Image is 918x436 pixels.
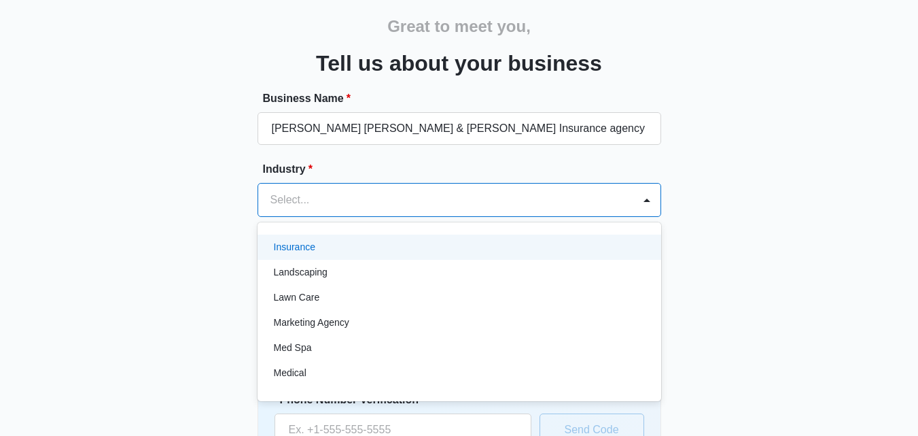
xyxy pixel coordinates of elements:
[387,14,531,39] h2: Great to meet you,
[263,90,667,107] label: Business Name
[316,47,602,80] h3: Tell us about your business
[263,161,667,178] label: Industry
[274,240,315,254] p: Insurance
[258,112,661,145] input: e.g. Jane's Plumbing
[274,366,306,380] p: Medical
[274,341,312,355] p: Med Spa
[274,316,349,330] p: Marketing Agency
[274,290,320,305] p: Lawn Care
[274,265,328,280] p: Landscaping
